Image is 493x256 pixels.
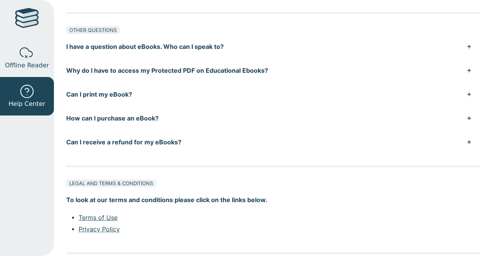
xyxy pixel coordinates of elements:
a: Terms of Use [79,214,117,221]
button: Can I receive a refund for my eBooks? [66,130,481,154]
span: Help Center [8,99,45,109]
p: To look at our terms and conditions please click on the links below. [66,194,481,206]
button: Can I print my eBook? [66,82,481,106]
div: OTHER QUESTIONS [66,26,120,34]
div: LEGAL AND TERMS & CONDITIONS [66,179,156,187]
a: Privacy Policy [79,225,120,233]
span: Offline Reader [5,61,49,70]
button: I have a question about eBooks. Who can I speak to? [66,35,481,59]
button: How can I purchase an eBook? [66,106,481,130]
button: Why do I have to access my Protected PDF on Educational Ebooks? [66,59,481,82]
